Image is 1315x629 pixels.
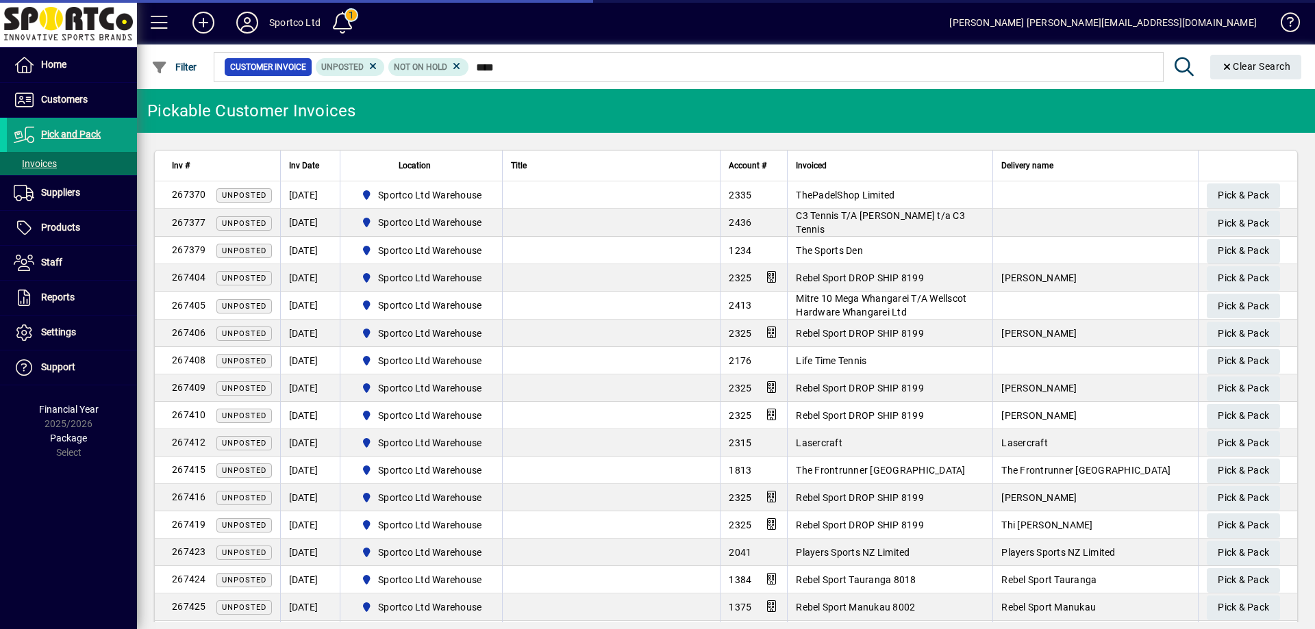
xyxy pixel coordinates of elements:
[7,176,137,210] a: Suppliers
[280,511,340,539] td: [DATE]
[7,316,137,350] a: Settings
[1207,266,1280,291] button: Pick & Pack
[41,222,80,233] span: Products
[1207,322,1280,346] button: Pick & Pack
[729,547,751,558] span: 2041
[172,355,206,365] span: 267408
[280,484,340,511] td: [DATE]
[729,492,751,503] span: 2325
[729,574,751,585] span: 1384
[172,546,206,557] span: 267423
[1218,487,1269,509] span: Pick & Pack
[729,245,751,256] span: 1234
[222,191,266,200] span: Unposted
[1210,55,1302,79] button: Clear
[1001,158,1190,173] div: Delivery name
[796,158,984,173] div: Invoiced
[1218,405,1269,427] span: Pick & Pack
[355,489,488,506] span: Sportco Ltd Warehouse
[355,407,488,424] span: Sportco Ltd Warehouse
[729,437,751,448] span: 2315
[796,293,966,318] span: Mitre 10 Mega Whangarei T/A Wellscot Hardware Whangarei Ltd
[280,320,340,347] td: [DATE]
[41,257,62,268] span: Staff
[378,188,481,202] span: Sportco Ltd Warehouse
[222,246,266,255] span: Unposted
[1001,383,1077,394] span: [PERSON_NAME]
[355,297,488,313] span: Sportco Ltd Warehouse
[1001,410,1077,421] span: [PERSON_NAME]
[172,217,206,228] span: 267377
[181,10,225,35] button: Add
[280,264,340,292] td: [DATE]
[355,380,488,396] span: Sportco Ltd Warehouse
[41,292,75,303] span: Reports
[796,190,894,201] span: ThePadelShop Limited
[796,328,924,339] span: Rebel Sport DROP SHIP 8199
[1001,272,1077,283] span: [PERSON_NAME]
[1001,328,1077,339] span: [PERSON_NAME]
[7,152,137,175] a: Invoices
[796,210,965,235] span: C3 Tennis T/A [PERSON_NAME] t/a C3 Tennis
[355,517,488,533] span: Sportco Ltd Warehouse
[729,383,751,394] span: 2325
[399,158,431,173] span: Location
[151,62,197,73] span: Filter
[14,158,57,169] span: Invoices
[7,281,137,315] a: Reports
[172,300,206,311] span: 267405
[222,302,266,311] span: Unposted
[280,429,340,457] td: [DATE]
[355,325,488,342] span: Sportco Ltd Warehouse
[1218,212,1269,235] span: Pick & Pack
[172,464,206,475] span: 267415
[796,574,916,585] span: Rebel Sport Tauranga 8018
[355,599,488,615] span: Sportco Ltd Warehouse
[41,129,101,140] span: Pick and Pack
[1207,183,1280,208] button: Pick & Pack
[39,404,99,415] span: Financial Year
[796,465,965,476] span: The Frontrunner [GEOGRAPHIC_DATA]
[1218,322,1269,345] span: Pick & Pack
[1218,377,1269,400] span: Pick & Pack
[796,410,924,421] span: Rebel Sport DROP SHIP 8199
[1001,492,1077,503] span: [PERSON_NAME]
[796,492,924,503] span: Rebel Sport DROP SHIP 8199
[378,600,481,614] span: Sportco Ltd Warehouse
[394,62,447,72] span: Not On Hold
[796,355,866,366] span: Life Time Tennis
[222,329,266,338] span: Unposted
[378,409,481,422] span: Sportco Ltd Warehouse
[796,519,924,530] span: Rebel Sport DROP SHIP 8199
[729,190,751,201] span: 2335
[1207,211,1280,235] button: Pick & Pack
[1207,595,1280,620] button: Pick & Pack
[1207,459,1280,483] button: Pick & Pack
[355,435,488,451] span: Sportco Ltd Warehouse
[7,211,137,245] a: Products
[222,439,266,448] span: Unposted
[172,158,272,173] div: Inv #
[729,158,779,173] div: Account #
[796,245,863,256] span: The Sports Den
[1221,61,1291,72] span: Clear Search
[222,466,266,475] span: Unposted
[378,381,481,395] span: Sportco Ltd Warehouse
[378,463,481,477] span: Sportco Ltd Warehouse
[378,244,481,257] span: Sportco Ltd Warehouse
[1001,547,1115,558] span: Players Sports NZ Limited
[280,237,340,264] td: [DATE]
[50,433,87,444] span: Package
[378,545,481,559] span: Sportco Ltd Warehouse
[172,491,206,502] span: 267416
[1207,568,1280,593] button: Pick & Pack
[280,347,340,374] td: [DATE]
[1001,519,1092,530] span: Thi [PERSON_NAME]
[1207,376,1280,401] button: Pick & Pack
[1218,596,1269,619] span: Pick & Pack
[172,382,206,393] span: 267409
[729,328,751,339] span: 2325
[378,216,481,229] span: Sportco Ltd Warehouse
[1218,350,1269,372] span: Pick & Pack
[172,574,206,585] span: 267424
